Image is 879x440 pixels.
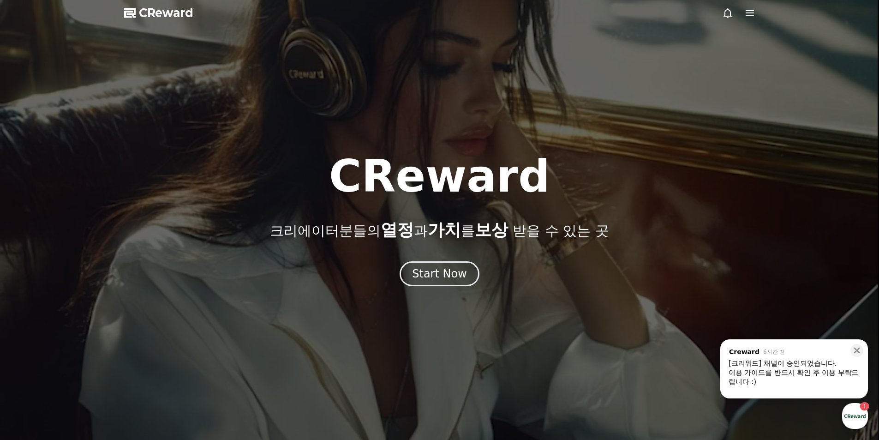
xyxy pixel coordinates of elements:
[412,266,467,281] div: Start Now
[124,6,193,20] a: CReward
[381,220,414,239] span: 열정
[400,271,479,279] a: Start Now
[270,221,609,239] p: 크리에이터분들의 과 를 받을 수 있는 곳
[139,6,193,20] span: CReward
[428,220,461,239] span: 가치
[475,220,508,239] span: 보상
[400,261,479,286] button: Start Now
[329,154,550,199] h1: CReward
